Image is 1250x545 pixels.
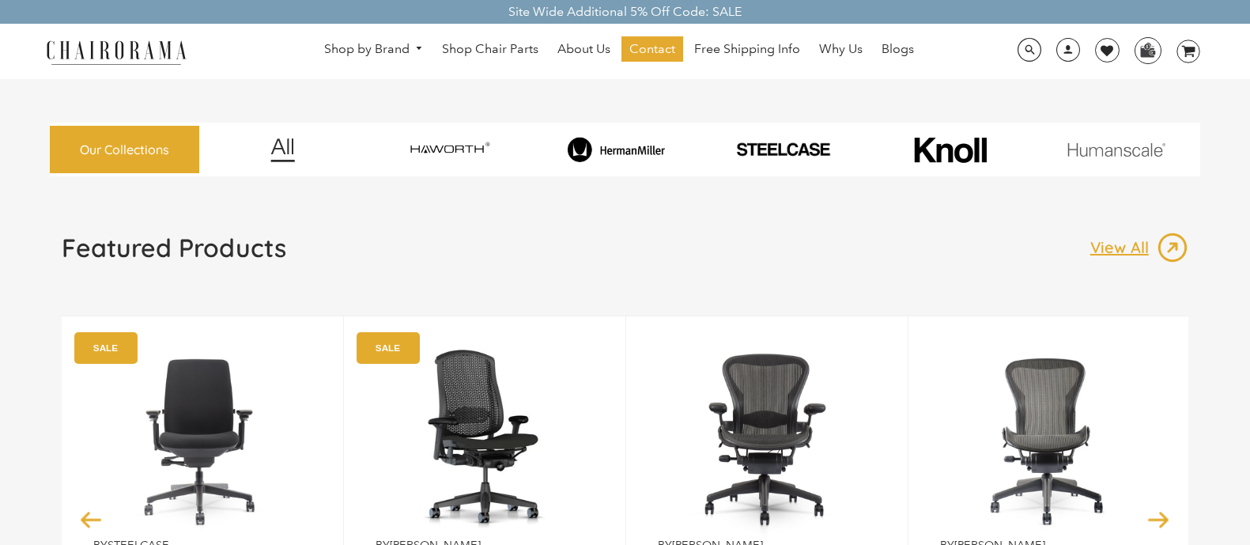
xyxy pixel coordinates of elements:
[93,343,118,353] text: SALE
[811,36,870,62] a: Why Us
[536,137,697,162] img: image_8_173eb7e0-7579-41b4-bc8e-4ba0b8ba93e8.png
[1090,237,1157,258] p: View All
[369,132,531,167] img: image_7_14f0750b-d084-457f-979a-a1ab9f6582c4.png
[50,126,199,174] a: Our Collections
[376,340,594,538] img: Herman Miller Celle Office Chair Renewed by Chairorama | Grey - chairorama
[1036,142,1197,157] img: image_11.png
[316,37,432,62] a: Shop by Brand
[703,141,864,159] img: PHOTO-2024-07-09-00-53-10-removebg-preview.png
[93,340,312,538] img: Amia Chair by chairorama.com
[62,232,286,263] h1: Featured Products
[658,340,876,538] a: Herman Miller Classic Aeron Chair | Black | Size B (Renewed) - chairorama Herman Miller Classic A...
[549,36,618,62] a: About Us
[376,340,594,538] a: Herman Miller Celle Office Chair Renewed by Chairorama | Grey - chairorama Herman Miller Celle Of...
[239,138,327,162] img: image_12.png
[62,232,286,276] a: Featured Products
[694,41,800,58] span: Free Shipping Info
[93,340,312,538] a: Amia Chair by chairorama.com Renewed Amia Chair chairorama.com
[557,41,610,58] span: About Us
[1157,232,1188,263] img: image_13.png
[434,36,546,62] a: Shop Chair Parts
[882,41,914,58] span: Blogs
[629,41,675,58] span: Contact
[940,340,1158,538] a: Classic Aeron Chair (Renewed) - chairorama Classic Aeron Chair (Renewed) - chairorama
[686,36,808,62] a: Free Shipping Info
[1090,232,1188,263] a: View All
[658,340,876,538] img: Herman Miller Classic Aeron Chair | Black | Size B (Renewed) - chairorama
[1145,505,1173,533] button: Next
[442,41,538,58] span: Shop Chair Parts
[621,36,683,62] a: Contact
[77,505,105,533] button: Previous
[1135,38,1160,62] img: WhatsApp_Image_2024-07-12_at_16.23.01.webp
[376,343,400,353] text: SALE
[878,135,1022,165] img: image_10_1.png
[874,36,922,62] a: Blogs
[37,38,195,66] img: chairorama
[940,340,1158,538] img: Classic Aeron Chair (Renewed) - chairorama
[819,41,863,58] span: Why Us
[262,36,975,66] nav: DesktopNavigation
